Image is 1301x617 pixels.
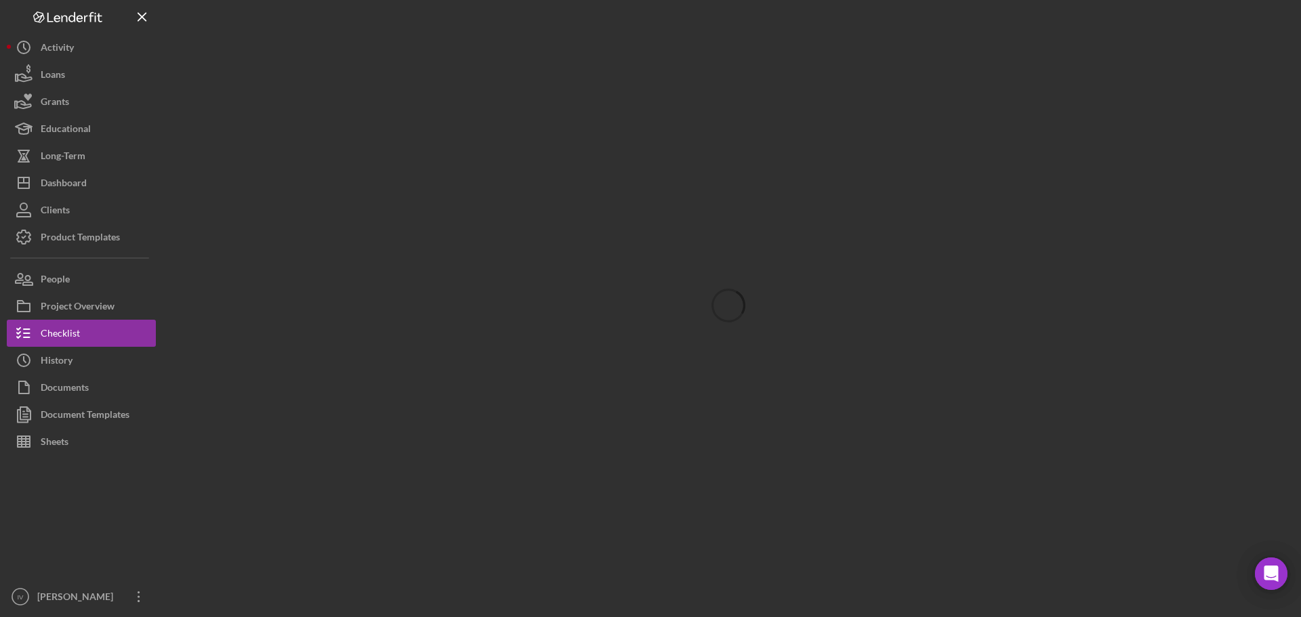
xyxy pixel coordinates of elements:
div: [PERSON_NAME] [34,583,122,614]
div: Open Intercom Messenger [1255,557,1287,590]
div: Activity [41,34,74,64]
div: Clients [41,196,70,227]
div: Document Templates [41,401,129,431]
button: Clients [7,196,156,224]
div: Loans [41,61,65,91]
div: Educational [41,115,91,146]
button: Activity [7,34,156,61]
div: Project Overview [41,293,115,323]
div: Product Templates [41,224,120,254]
button: Dashboard [7,169,156,196]
button: Grants [7,88,156,115]
div: Checklist [41,320,80,350]
button: IV[PERSON_NAME] [7,583,156,610]
button: Long-Term [7,142,156,169]
div: Long-Term [41,142,85,173]
button: Sheets [7,428,156,455]
button: Project Overview [7,293,156,320]
button: Document Templates [7,401,156,428]
button: Product Templates [7,224,156,251]
button: Documents [7,374,156,401]
button: People [7,265,156,293]
button: History [7,347,156,374]
button: Checklist [7,320,156,347]
button: Loans [7,61,156,88]
div: History [41,347,73,377]
button: Educational [7,115,156,142]
div: Sheets [41,428,68,459]
div: People [41,265,70,296]
div: Documents [41,374,89,404]
div: Dashboard [41,169,87,200]
div: Grants [41,88,69,119]
text: IV [17,593,24,601]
